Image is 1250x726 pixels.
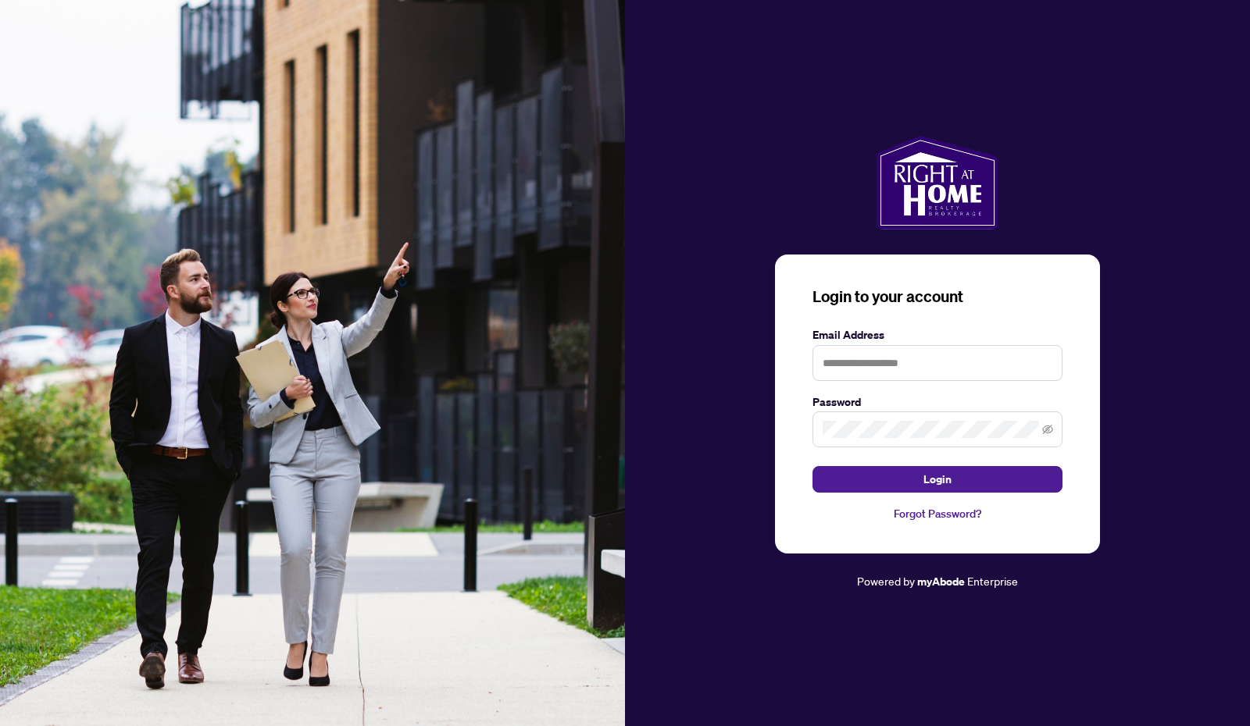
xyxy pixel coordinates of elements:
a: Forgot Password? [812,505,1062,522]
span: eye-invisible [1042,424,1053,435]
span: Enterprise [967,574,1018,588]
span: Powered by [857,574,915,588]
a: myAbode [917,573,965,590]
h3: Login to your account [812,286,1062,308]
label: Email Address [812,326,1062,343]
label: Password [812,393,1062,411]
button: Login [812,466,1062,493]
span: Login [923,467,952,492]
img: ma-logo [877,136,998,230]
